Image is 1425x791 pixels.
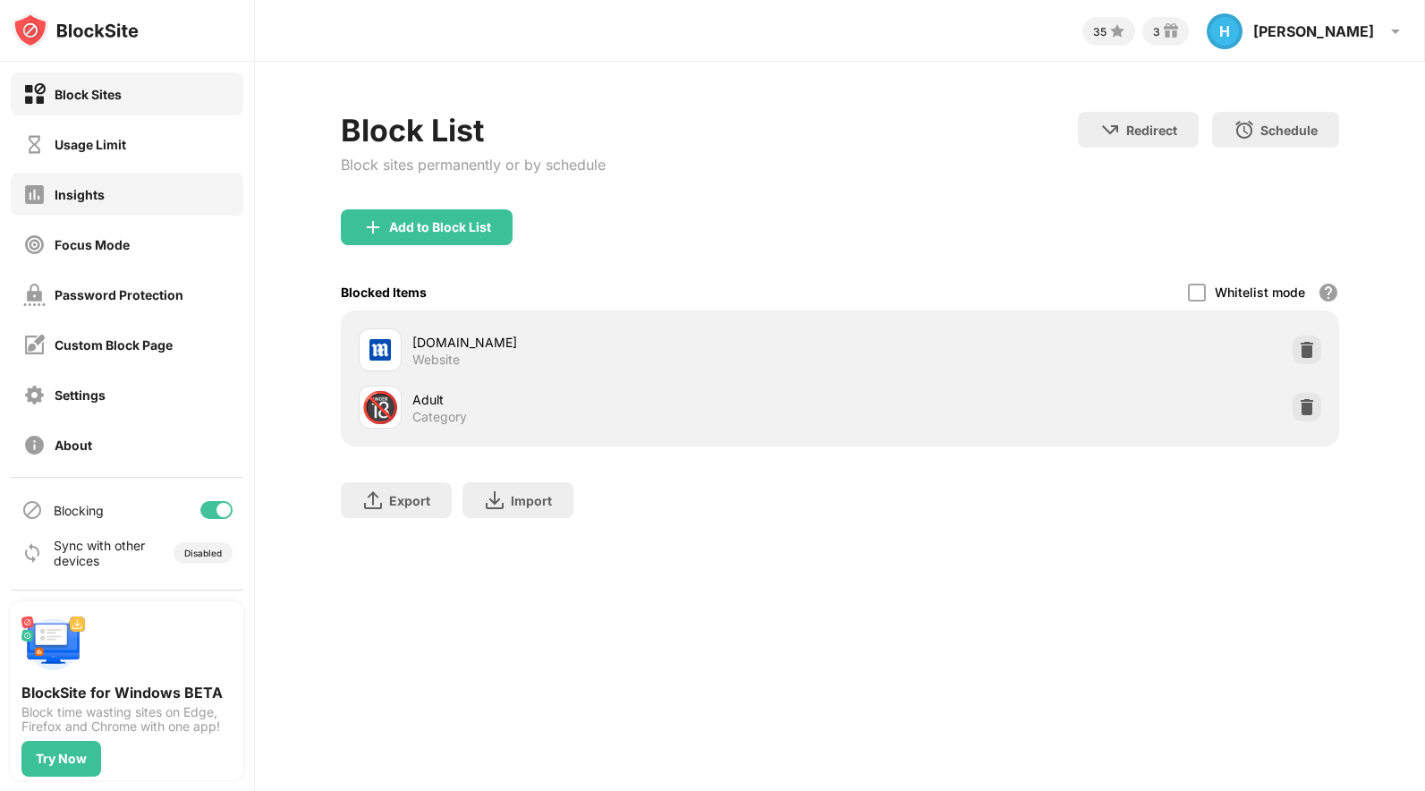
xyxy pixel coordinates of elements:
div: Try Now [36,752,87,766]
div: Export [389,493,430,508]
img: logo-blocksite.svg [13,13,139,48]
div: Password Protection [55,287,183,302]
div: 🔞 [361,389,399,426]
div: Insights [55,187,105,202]
div: Disabled [184,548,222,558]
img: password-protection-off.svg [23,284,46,306]
div: Whitelist mode [1215,285,1305,300]
img: customize-block-page-off.svg [23,334,46,356]
img: sync-icon.svg [21,542,43,564]
img: reward-small.svg [1160,21,1182,42]
div: 35 [1093,25,1107,38]
div: Block sites permanently or by schedule [341,156,606,174]
div: Blocking [54,503,104,518]
div: Block time wasting sites on Edge, Firefox and Chrome with one app! [21,705,233,734]
img: insights-off.svg [23,183,46,206]
div: Add to Block List [389,220,491,234]
div: Adult [412,390,840,409]
div: [PERSON_NAME] [1253,22,1374,40]
div: Sync with other devices [54,538,146,568]
img: time-usage-off.svg [23,133,46,156]
div: Redirect [1126,123,1177,138]
div: Block Sites [55,87,122,102]
div: 3 [1153,25,1160,38]
div: About [55,438,92,453]
img: focus-off.svg [23,234,46,256]
div: BlockSite for Windows BETA [21,684,233,702]
div: H [1207,13,1243,49]
img: points-small.svg [1107,21,1128,42]
div: Custom Block Page [55,337,173,353]
img: block-on.svg [23,83,46,106]
img: blocking-icon.svg [21,499,43,521]
div: Blocked Items [341,285,427,300]
div: Website [412,352,460,368]
div: Focus Mode [55,237,130,252]
div: Import [511,493,552,508]
div: Category [412,409,467,425]
div: Usage Limit [55,137,126,152]
div: Settings [55,387,106,403]
div: Schedule [1260,123,1318,138]
img: settings-off.svg [23,384,46,406]
img: about-off.svg [23,434,46,456]
div: Block List [341,112,606,149]
div: [DOMAIN_NAME] [412,333,840,352]
img: push-desktop.svg [21,612,86,676]
img: favicons [369,339,391,361]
